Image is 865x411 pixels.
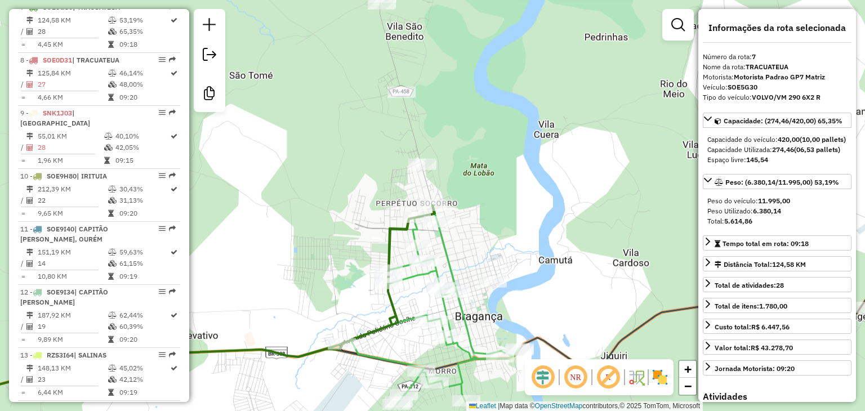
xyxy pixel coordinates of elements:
[37,321,108,332] td: 19
[77,172,107,180] span: | IRITUIA
[37,92,108,103] td: 4,66 KM
[679,361,696,378] a: Zoom in
[108,336,114,343] i: Tempo total em rota
[171,133,177,140] i: Rota otimizada
[20,351,106,359] span: 13 -
[104,157,110,164] i: Tempo total em rota
[703,391,851,402] h4: Atividades
[37,271,108,282] td: 10,80 KM
[752,52,756,61] strong: 7
[466,401,703,411] div: Map data © contributors,© 2025 TomTom, Microsoft
[707,216,847,226] div: Total:
[108,376,117,383] i: % de utilização da cubagem
[108,210,114,217] i: Tempo total em rota
[753,207,781,215] strong: 6.380,14
[37,247,108,258] td: 151,19 KM
[20,92,26,103] td: =
[703,235,851,251] a: Tempo total em rota: 09:18
[751,343,793,352] strong: R$ 43.278,70
[171,312,177,319] i: Rota otimizada
[734,73,825,81] strong: Motorista Padrao GP7 Matriz
[684,379,692,393] span: −
[108,273,114,280] i: Tempo total em rota
[43,56,72,64] span: SOE0D31
[746,155,768,164] strong: 145,54
[159,172,166,179] em: Opções
[108,260,117,267] i: % de utilização da cubagem
[703,23,851,33] h4: Informações da rota selecionada
[119,387,170,398] td: 09:19
[20,258,26,269] td: /
[20,271,26,282] td: =
[169,288,176,295] em: Rota exportada
[26,186,33,193] i: Distância Total
[171,17,177,24] i: Rota otimizada
[108,365,117,372] i: % de utilização do peso
[119,310,170,321] td: 62,44%
[47,172,77,180] span: SOE9H80
[37,142,104,153] td: 28
[37,131,104,142] td: 55,01 KM
[159,109,166,116] em: Opções
[707,155,847,165] div: Espaço livre:
[37,310,108,321] td: 187,92 KM
[772,145,794,154] strong: 274,46
[703,52,851,62] div: Número da rota:
[703,360,851,376] a: Jornada Motorista: 09:20
[724,117,842,125] span: Capacidade: (274,46/420,00) 65,35%
[703,92,851,102] div: Tipo do veículo:
[26,376,33,383] i: Total de Atividades
[684,362,692,376] span: +
[703,277,851,292] a: Total de atividades:28
[119,184,170,195] td: 30,43%
[715,260,806,270] div: Distância Total:
[169,56,176,63] em: Rota exportada
[159,288,166,295] em: Opções
[119,363,170,374] td: 45,02%
[707,196,790,205] span: Peso do veículo:
[26,17,33,24] i: Distância Total
[715,364,795,374] div: Jornada Motorista: 09:20
[198,43,221,69] a: Exportar sessão
[535,402,583,410] a: OpenStreetMap
[562,364,589,391] span: Ocultar NR
[703,130,851,169] div: Capacidade: (274,46/420,00) 65,35%
[725,178,839,186] span: Peso: (6.380,14/11.995,00) 53,19%
[26,28,33,35] i: Total de Atividades
[119,271,170,282] td: 09:19
[20,109,90,127] span: 9 -
[728,83,757,91] strong: SOE5G30
[119,39,170,50] td: 09:18
[776,281,784,289] strong: 28
[715,281,784,289] span: Total de atividades:
[198,14,221,39] a: Nova sessão e pesquisa
[752,93,821,101] strong: VOLVO/VM 290 6X2 R
[26,197,33,204] i: Total de Atividades
[159,56,166,63] em: Opções
[108,323,117,330] i: % de utilização da cubagem
[47,225,74,233] span: SOE9I40
[479,276,507,288] div: Atividade não roteirizada - SUP. SOUSA (FL01)
[171,249,177,256] i: Rota otimizada
[26,260,33,267] i: Total de Atividades
[108,312,117,319] i: % de utilização do peso
[26,365,33,372] i: Distância Total
[37,374,108,385] td: 23
[37,363,108,374] td: 148,13 KM
[703,319,851,334] a: Custo total:R$ 6.447,56
[703,82,851,92] div: Veículo:
[108,81,117,88] i: % de utilização da cubagem
[627,368,645,386] img: Fluxo de ruas
[772,260,806,269] span: 124,58 KM
[119,26,170,37] td: 65,35%
[37,68,108,79] td: 125,84 KM
[20,195,26,206] td: /
[159,351,166,358] em: Opções
[171,186,177,193] i: Rota otimizada
[759,302,787,310] strong: 1.780,00
[20,172,107,180] span: 10 -
[679,378,696,395] a: Zoom out
[703,174,851,189] a: Peso: (6.380,14/11.995,00) 53,19%
[794,145,840,154] strong: (06,53 pallets)
[119,258,170,269] td: 61,15%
